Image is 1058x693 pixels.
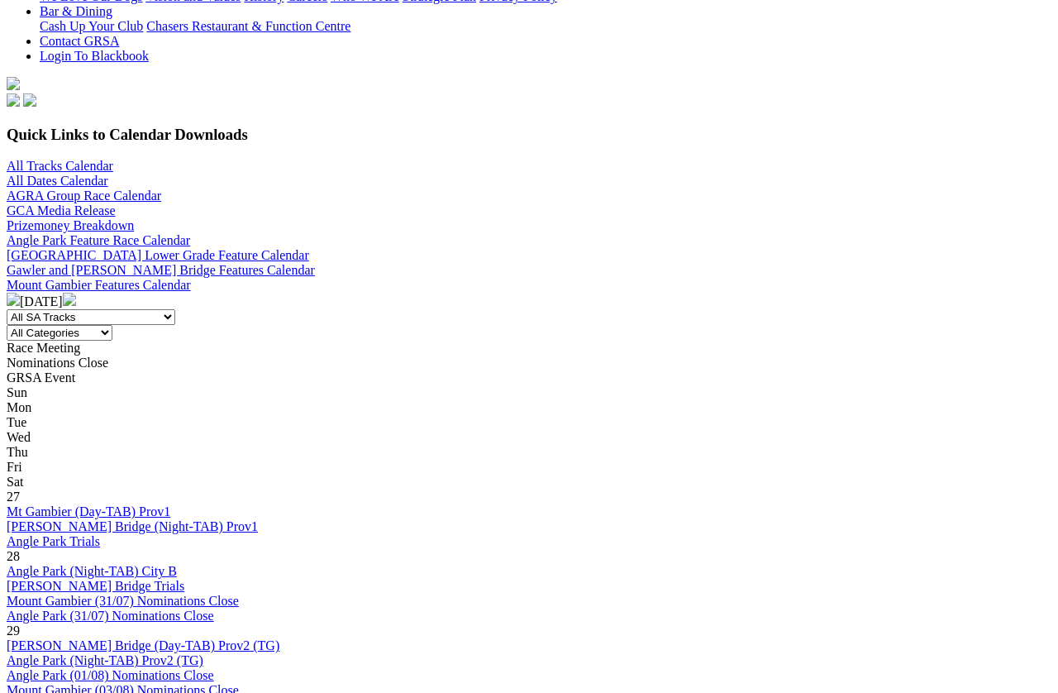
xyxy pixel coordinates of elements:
[7,624,20,638] span: 29
[7,638,279,652] a: [PERSON_NAME] Bridge (Day-TAB) Prov2 (TG)
[7,356,1051,370] div: Nominations Close
[7,174,108,188] a: All Dates Calendar
[7,415,1051,430] div: Tue
[7,233,190,247] a: Angle Park Feature Race Calendar
[7,609,214,623] a: Angle Park (31/07) Nominations Close
[7,564,177,578] a: Angle Park (Night-TAB) City B
[7,370,1051,385] div: GRSA Event
[7,549,20,563] span: 28
[7,519,258,533] a: [PERSON_NAME] Bridge (Night-TAB) Prov1
[7,218,134,232] a: Prizemoney Breakdown
[7,490,20,504] span: 27
[40,4,112,18] a: Bar & Dining
[7,126,1051,144] h3: Quick Links to Calendar Downloads
[7,460,1051,475] div: Fri
[7,159,113,173] a: All Tracks Calendar
[7,263,315,277] a: Gawler and [PERSON_NAME] Bridge Features Calendar
[7,400,1051,415] div: Mon
[63,293,76,306] img: chevron-right-pager-white.svg
[7,93,20,107] img: facebook.svg
[7,203,116,217] a: GCA Media Release
[7,293,1051,309] div: [DATE]
[7,504,170,519] a: Mt Gambier (Day-TAB) Prov1
[40,19,1051,34] div: Bar & Dining
[7,248,309,262] a: [GEOGRAPHIC_DATA] Lower Grade Feature Calendar
[7,579,184,593] a: [PERSON_NAME] Bridge Trials
[7,445,1051,460] div: Thu
[7,77,20,90] img: logo-grsa-white.png
[7,278,191,292] a: Mount Gambier Features Calendar
[7,430,1051,445] div: Wed
[23,93,36,107] img: twitter.svg
[7,534,100,548] a: Angle Park Trials
[7,475,1051,490] div: Sat
[7,385,1051,400] div: Sun
[7,594,239,608] a: Mount Gambier (31/07) Nominations Close
[40,19,143,33] a: Cash Up Your Club
[7,341,1051,356] div: Race Meeting
[7,293,20,306] img: chevron-left-pager-white.svg
[7,653,203,667] a: Angle Park (Night-TAB) Prov2 (TG)
[40,49,149,63] a: Login To Blackbook
[7,189,161,203] a: AGRA Group Race Calendar
[40,34,119,48] a: Contact GRSA
[7,668,214,682] a: Angle Park (01/08) Nominations Close
[146,19,350,33] a: Chasers Restaurant & Function Centre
